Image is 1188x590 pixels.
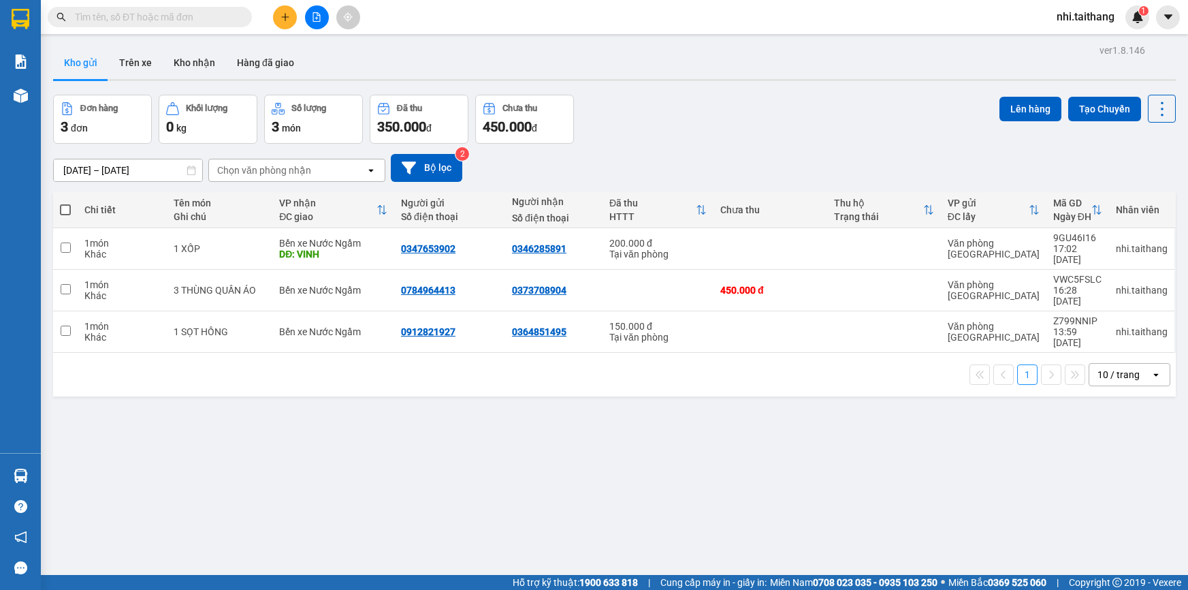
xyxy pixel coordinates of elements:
[75,10,236,25] input: Tìm tên, số ĐT hoặc mã đơn
[84,321,160,332] div: 1 món
[502,104,537,113] div: Chưa thu
[174,198,266,208] div: Tên món
[377,119,426,135] span: 350.000
[1116,204,1168,215] div: Nhân viên
[14,89,28,103] img: warehouse-icon
[1053,198,1091,208] div: Mã GD
[720,204,820,215] div: Chưa thu
[426,123,432,134] span: đ
[609,198,696,208] div: Đã thu
[1057,575,1059,590] span: |
[272,119,279,135] span: 3
[14,531,27,544] span: notification
[279,249,387,260] div: DĐ: VINH
[512,196,596,207] div: Người nhận
[108,46,163,79] button: Trên xe
[948,211,1029,222] div: ĐC lấy
[1099,43,1145,58] div: ver 1.8.146
[834,211,923,222] div: Trạng thái
[827,192,941,228] th: Toggle SortBy
[512,326,566,337] div: 0364851495
[1097,368,1140,382] div: 10 / trang
[401,198,498,208] div: Người gửi
[272,192,394,228] th: Toggle SortBy
[1053,232,1102,243] div: 9GU46I16
[1116,243,1168,254] div: nhi.taithang
[14,561,27,574] span: message
[53,95,152,144] button: Đơn hàng3đơn
[57,12,66,22] span: search
[84,279,160,290] div: 1 món
[603,192,713,228] th: Toggle SortBy
[80,104,118,113] div: Đơn hàng
[226,46,305,79] button: Hàng đã giao
[84,290,160,301] div: Khác
[532,123,537,134] span: đ
[948,198,1029,208] div: VP gửi
[12,9,29,29] img: logo-vxr
[648,575,650,590] span: |
[264,95,363,144] button: Số lượng3món
[483,119,532,135] span: 450.000
[1141,6,1146,16] span: 1
[948,238,1040,260] div: Văn phòng [GEOGRAPHIC_DATA]
[401,326,455,337] div: 0912821927
[941,192,1046,228] th: Toggle SortBy
[475,95,574,144] button: Chưa thu450.000đ
[948,575,1046,590] span: Miền Bắc
[1112,578,1122,587] span: copyright
[217,164,311,177] div: Chọn văn phòng nhận
[53,46,108,79] button: Kho gửi
[948,279,1040,301] div: Văn phòng [GEOGRAPHIC_DATA]
[1053,315,1102,326] div: Z799NNIP
[512,213,596,223] div: Số điện thoại
[397,104,422,113] div: Đã thu
[336,5,360,29] button: aim
[291,104,326,113] div: Số lượng
[71,123,88,134] span: đơn
[770,575,937,590] span: Miền Nam
[174,211,266,222] div: Ghi chú
[512,243,566,254] div: 0346285891
[391,154,462,182] button: Bộ lọc
[988,577,1046,588] strong: 0369 525 060
[273,5,297,29] button: plus
[279,285,387,296] div: Bến xe Nước Ngầm
[1053,326,1102,348] div: 13:59 [DATE]
[186,104,227,113] div: Khối lượng
[159,95,257,144] button: Khối lượng0kg
[1017,364,1038,385] button: 1
[1139,6,1149,16] sup: 1
[280,12,290,22] span: plus
[1068,97,1141,121] button: Tạo Chuyến
[279,198,376,208] div: VP nhận
[1162,11,1174,23] span: caret-down
[61,119,68,135] span: 3
[720,285,820,296] div: 450.000 đ
[834,198,923,208] div: Thu hộ
[609,249,707,260] div: Tại văn phòng
[512,285,566,296] div: 0373708904
[174,285,266,296] div: 3 THÙNG QUẦN ÁO
[84,204,160,215] div: Chi tiết
[176,123,187,134] span: kg
[1053,211,1091,222] div: Ngày ĐH
[166,119,174,135] span: 0
[1116,326,1168,337] div: nhi.taithang
[455,147,469,161] sup: 2
[279,211,376,222] div: ĐC giao
[941,580,945,585] span: ⚪️
[282,123,301,134] span: món
[312,12,321,22] span: file-add
[609,321,707,332] div: 150.000 đ
[366,165,376,176] svg: open
[279,326,387,337] div: Bến xe Nước Ngầm
[401,285,455,296] div: 0784964413
[609,211,696,222] div: HTTT
[1053,274,1102,285] div: VWC5FSLC
[813,577,937,588] strong: 0708 023 035 - 0935 103 250
[999,97,1061,121] button: Lên hàng
[660,575,767,590] span: Cung cấp máy in - giấy in:
[174,326,266,337] div: 1 SỌT HỒNG
[84,249,160,260] div: Khác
